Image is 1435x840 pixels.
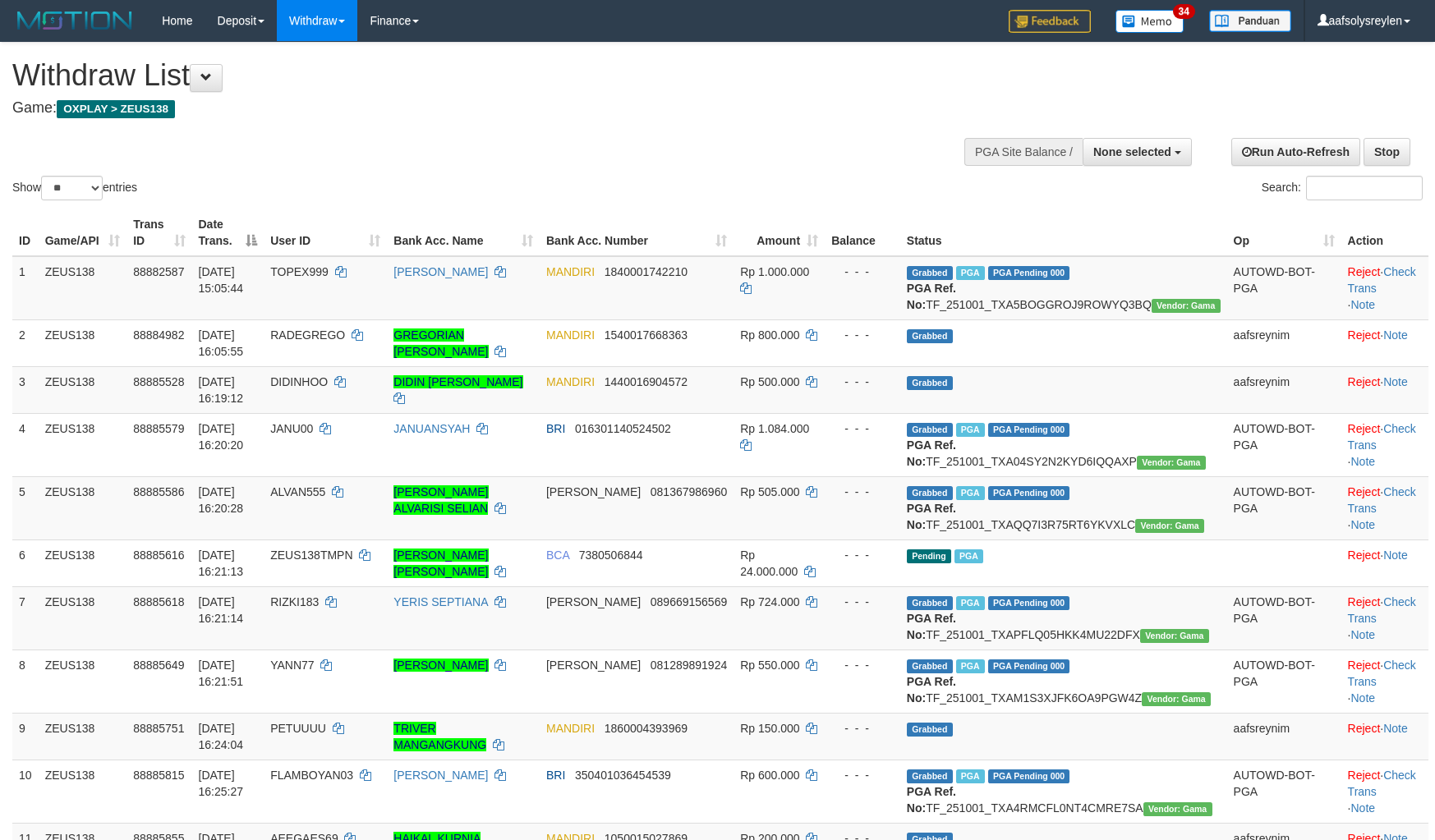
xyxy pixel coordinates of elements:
span: 88885751 [133,722,184,735]
td: · [1341,539,1428,586]
span: Grabbed [907,376,953,390]
span: [DATE] 16:21:13 [199,549,244,578]
a: Note [1350,455,1375,468]
span: PGA Pending [988,486,1070,500]
td: · · [1341,476,1428,539]
td: ZEUS138 [39,760,127,823]
td: · · [1341,586,1428,650]
span: [DATE] 16:05:55 [199,328,244,358]
span: [DATE] 16:20:20 [199,422,244,452]
td: 2 [12,319,39,366]
span: Copy 7380506844 to clipboard [579,549,643,562]
span: Rp 500.000 [740,375,799,388]
td: ZEUS138 [39,366,127,413]
a: Reject [1348,485,1381,498]
td: 8 [12,650,39,713]
span: JANU00 [270,422,313,435]
label: Search: [1262,176,1423,200]
span: PGA Pending [988,423,1070,437]
td: 6 [12,539,39,586]
div: - - - [831,484,894,500]
td: TF_251001_TXA04SY2N2KYD6IQQAXP [900,413,1227,476]
span: Rp 550.000 [740,659,799,672]
td: 1 [12,256,39,320]
span: RIZKI183 [270,595,319,608]
span: Rp 1.000.000 [740,265,809,278]
span: 88885579 [133,422,184,435]
b: PGA Ref. No: [907,438,956,468]
a: Reject [1348,422,1381,435]
span: Rp 1.084.000 [740,422,809,435]
td: ZEUS138 [39,586,127,650]
span: Vendor URL: https://trx31.1velocity.biz [1152,299,1221,313]
b: PGA Ref. No: [907,282,956,311]
td: · · [1341,650,1428,713]
a: Note [1383,375,1408,388]
a: [PERSON_NAME] ALVARISI SELIAN [393,485,488,515]
td: · [1341,713,1428,760]
th: Status [900,209,1227,256]
th: Action [1341,209,1428,256]
th: Amount: activate to sort column ascending [734,209,825,256]
td: 3 [12,366,39,413]
span: [PERSON_NAME] [546,659,641,672]
b: PGA Ref. No: [907,675,956,705]
span: 88885586 [133,485,184,498]
th: Game/API: activate to sort column ascending [39,209,127,256]
td: ZEUS138 [39,650,127,713]
span: TOPEX999 [270,265,329,278]
a: Check Trans [1348,769,1416,798]
span: Vendor URL: https://trx31.1velocity.biz [1135,519,1204,533]
span: Pending [907,549,951,563]
th: Bank Acc. Name: activate to sort column ascending [387,209,540,256]
span: Grabbed [907,266,953,280]
a: Reject [1348,595,1381,608]
td: 5 [12,476,39,539]
span: MANDIRI [546,722,595,735]
span: 88885528 [133,375,184,388]
a: Note [1383,328,1408,342]
span: RADEGREGO [270,328,345,342]
th: Date Trans.: activate to sort column descending [192,209,264,256]
span: [DATE] 15:05:44 [199,265,244,295]
span: Copy 1860004393969 to clipboard [605,722,688,735]
a: Note [1350,628,1375,641]
select: Showentries [41,176,103,200]
span: Marked by aafnoeunsreypich [956,266,985,280]
td: 4 [12,413,39,476]
span: [DATE] 16:19:12 [199,375,244,405]
span: Copy 1840001742210 to clipboard [605,265,688,278]
a: [PERSON_NAME] [PERSON_NAME] [393,549,488,578]
td: · · [1341,760,1428,823]
td: ZEUS138 [39,539,127,586]
span: Rp 150.000 [740,722,799,735]
td: TF_251001_TXA5BOGGROJ9ROWYQ3BQ [900,256,1227,320]
span: MANDIRI [546,265,595,278]
img: MOTION_logo.png [12,8,137,33]
span: PGA Pending [988,659,1070,673]
td: ZEUS138 [39,476,127,539]
a: Note [1383,549,1408,562]
span: Marked by aafanarl [956,486,985,500]
a: Check Trans [1348,265,1416,295]
div: - - - [831,374,894,390]
span: Grabbed [907,423,953,437]
span: PGA Pending [988,596,1070,610]
td: AUTOWD-BOT-PGA [1227,586,1341,650]
td: TF_251001_TXAPFLQ05HKK4MU22DFX [900,586,1227,650]
a: Check Trans [1348,595,1416,625]
td: · [1341,366,1428,413]
th: Bank Acc. Number: activate to sort column ascending [540,209,734,256]
span: Grabbed [907,769,953,783]
td: TF_251001_TXA4RMCFL0NT4CMRE7SA [900,760,1227,823]
a: Check Trans [1348,659,1416,688]
h1: Withdraw List [12,59,941,92]
td: 9 [12,713,39,760]
span: Grabbed [907,659,953,673]
span: Rp 600.000 [740,769,799,782]
input: Search: [1306,176,1423,200]
span: [DATE] 16:21:14 [199,595,244,625]
a: Reject [1348,328,1381,342]
a: Reject [1348,659,1381,672]
a: Check Trans [1348,485,1416,515]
